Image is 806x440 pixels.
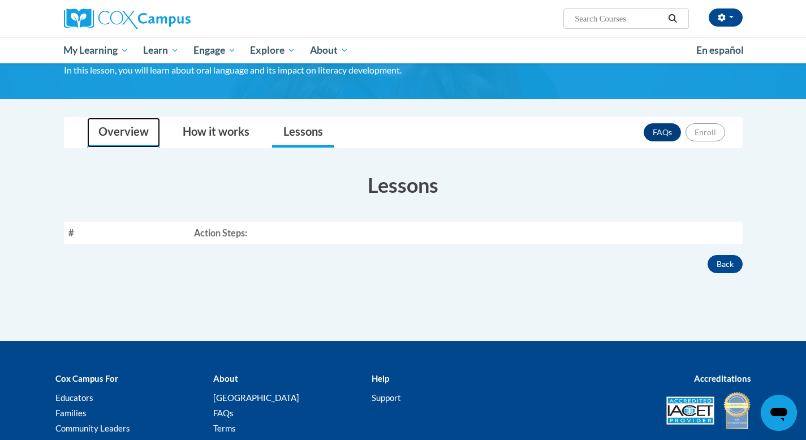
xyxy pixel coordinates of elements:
[64,8,191,29] img: Cox Campus
[193,44,236,57] span: Engage
[64,222,189,244] th: #
[213,408,234,418] a: FAQs
[664,12,681,25] button: Search
[171,118,261,148] a: How it works
[64,64,454,76] div: In this lesson, you will learn about oral language and its impact on literacy development.
[708,255,743,273] button: Back
[372,392,401,403] a: Support
[372,373,389,383] b: Help
[689,38,751,62] a: En español
[272,118,334,148] a: Lessons
[213,423,236,433] a: Terms
[87,118,160,148] a: Overview
[243,37,303,63] a: Explore
[55,373,118,383] b: Cox Campus For
[761,395,797,431] iframe: Button to launch messaging window
[136,37,186,63] a: Learn
[55,392,93,403] a: Educators
[213,373,238,383] b: About
[709,8,743,27] button: Account Settings
[186,37,243,63] a: Engage
[644,123,681,141] a: FAQs
[63,44,128,57] span: My Learning
[723,391,751,430] img: IDA® Accredited
[303,37,356,63] a: About
[143,44,179,57] span: Learn
[666,396,714,425] img: Accredited IACET® Provider
[55,408,87,418] a: Families
[310,44,348,57] span: About
[250,44,295,57] span: Explore
[47,37,760,63] div: Main menu
[696,44,744,56] span: En español
[574,12,664,25] input: Search Courses
[64,171,743,199] h3: Lessons
[55,423,130,433] a: Community Leaders
[686,123,725,141] button: Enroll
[57,37,136,63] a: My Learning
[189,222,743,244] th: Action Steps:
[694,373,751,383] b: Accreditations
[213,392,299,403] a: [GEOGRAPHIC_DATA]
[64,8,279,29] a: Cox Campus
